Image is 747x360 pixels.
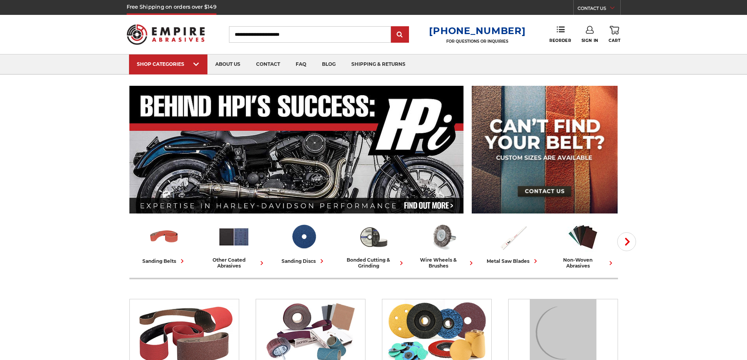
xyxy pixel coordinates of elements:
[497,221,529,253] img: Metal Saw Blades
[314,54,344,74] a: blog
[248,54,288,74] a: contact
[412,257,475,269] div: wire wheels & brushes
[282,257,326,265] div: sanding discs
[551,257,615,269] div: non-woven abrasives
[142,257,186,265] div: sanding belts
[129,86,464,213] img: Banner for an interview featuring Horsepower Inc who makes Harley performance upgrades featured o...
[202,221,266,269] a: other coated abrasives
[392,27,408,43] input: Submit
[272,221,336,265] a: sanding discs
[582,38,598,43] span: Sign In
[148,221,180,253] img: Sanding Belts
[137,61,200,67] div: SHOP CATEGORIES
[617,232,636,251] button: Next
[578,4,620,15] a: CONTACT US
[609,38,620,43] span: Cart
[427,221,460,253] img: Wire Wheels & Brushes
[133,221,196,265] a: sanding belts
[549,38,571,43] span: Reorder
[207,54,248,74] a: about us
[549,26,571,43] a: Reorder
[288,54,314,74] a: faq
[202,257,266,269] div: other coated abrasives
[429,25,525,36] a: [PHONE_NUMBER]
[287,221,320,253] img: Sanding Discs
[487,257,540,265] div: metal saw blades
[551,221,615,269] a: non-woven abrasives
[609,26,620,43] a: Cart
[472,86,618,213] img: promo banner for custom belts.
[127,19,205,50] img: Empire Abrasives
[342,257,405,269] div: bonded cutting & grinding
[357,221,390,253] img: Bonded Cutting & Grinding
[218,221,250,253] img: Other Coated Abrasives
[567,221,599,253] img: Non-woven Abrasives
[342,221,405,269] a: bonded cutting & grinding
[429,39,525,44] p: FOR QUESTIONS OR INQUIRIES
[344,54,413,74] a: shipping & returns
[482,221,545,265] a: metal saw blades
[412,221,475,269] a: wire wheels & brushes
